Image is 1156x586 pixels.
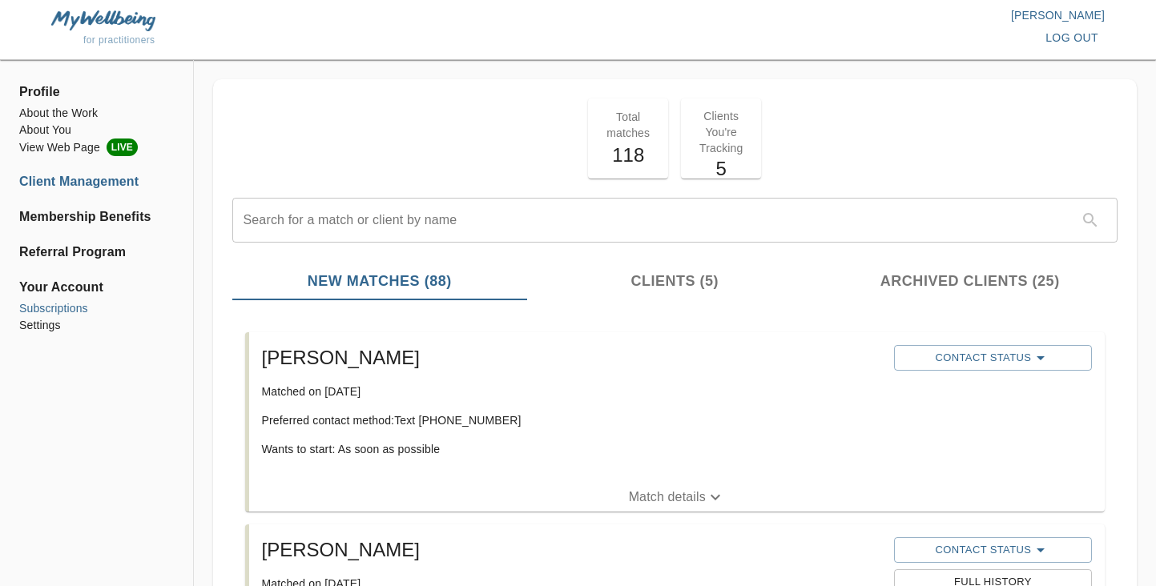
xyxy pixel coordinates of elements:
[19,138,174,156] li: View Web Page
[19,207,174,227] a: Membership Benefits
[629,488,706,507] p: Match details
[19,300,174,317] a: Subscriptions
[19,138,174,156] a: View Web PageLIVE
[51,10,155,30] img: MyWellbeing
[107,138,138,156] span: LIVE
[19,122,174,138] a: About You
[83,34,155,46] span: for practitioners
[19,278,174,297] span: Your Account
[832,271,1109,292] span: Archived Clients (25)
[1039,23,1105,53] button: log out
[262,383,881,399] p: Matched on [DATE]
[691,156,751,182] h5: 5
[598,109,659,141] p: Total matches
[262,345,881,371] h5: [PERSON_NAME]
[578,7,1106,23] p: [PERSON_NAME]
[19,317,174,334] a: Settings
[894,345,1092,371] button: Contact Status
[262,441,881,457] p: Wants to start: As soon as possible
[691,108,751,156] p: Clients You're Tracking
[242,271,518,292] span: New Matches (88)
[262,537,881,563] h5: [PERSON_NAME]
[1045,28,1098,48] span: log out
[537,271,813,292] span: Clients (5)
[902,348,1084,367] span: Contact Status
[19,82,174,102] span: Profile
[19,105,174,122] a: About the Work
[19,172,174,191] a: Client Management
[598,142,659,168] h5: 118
[19,243,174,262] a: Referral Program
[894,537,1092,563] button: Contact Status
[262,412,881,428] p: Preferred contact method: Text [PHONE_NUMBER]
[249,483,1105,512] button: Match details
[902,540,1084,560] span: Contact Status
